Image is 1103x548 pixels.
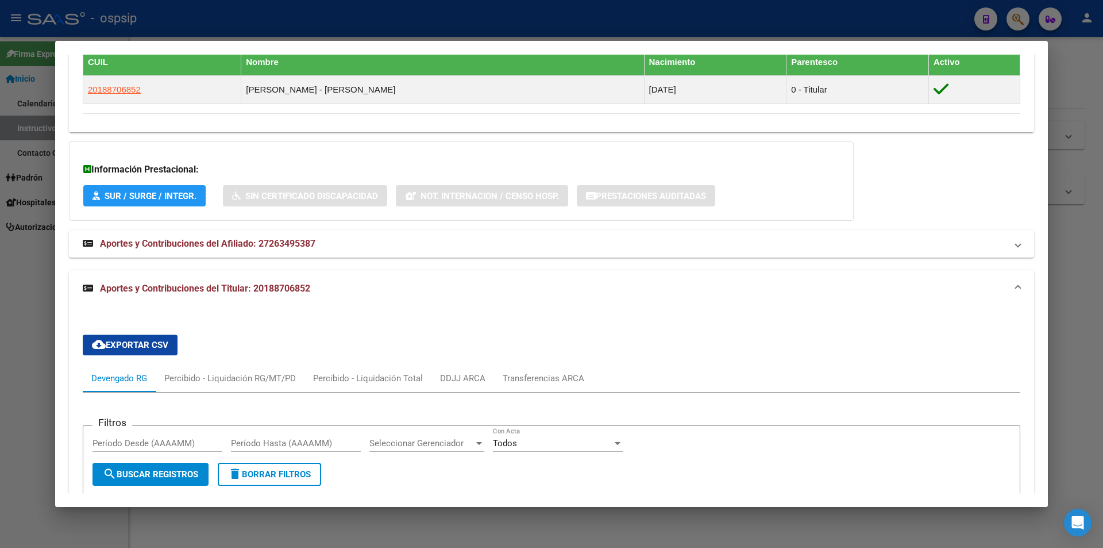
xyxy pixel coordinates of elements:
[103,469,198,480] span: Buscar Registros
[69,270,1034,307] mat-expansion-panel-header: Aportes y Contribuciones del Titular: 20188706852
[103,467,117,481] mat-icon: search
[1064,509,1092,536] div: Open Intercom Messenger
[928,48,1020,75] th: Activo
[313,372,423,385] div: Percibido - Liquidación Total
[245,191,378,201] span: Sin Certificado Discapacidad
[421,191,559,201] span: Not. Internacion / Censo Hosp.
[493,438,517,449] span: Todos
[69,230,1034,258] mat-expansion-panel-header: Aportes y Contribuciones del Afiliado: 27263495387
[92,340,168,350] span: Exportar CSV
[83,335,178,355] button: Exportar CSV
[83,48,241,75] th: CUIL
[596,191,706,201] span: Prestaciones Auditadas
[91,372,147,385] div: Devengado RG
[228,469,311,480] span: Borrar Filtros
[241,48,644,75] th: Nombre
[100,283,310,294] span: Aportes y Contribuciones del Titular: 20188706852
[100,238,315,249] span: Aportes y Contribuciones del Afiliado: 27263495387
[228,467,242,481] mat-icon: delete
[164,372,296,385] div: Percibido - Liquidación RG/MT/PD
[241,75,644,104] td: [PERSON_NAME] - [PERSON_NAME]
[92,338,106,351] mat-icon: cloud_download
[88,85,141,94] span: 20188706852
[83,163,839,177] h3: Información Prestacional:
[92,463,209,486] button: Buscar Registros
[218,463,321,486] button: Borrar Filtros
[440,372,485,385] div: DDJJ ARCA
[92,416,132,429] h3: Filtros
[503,372,584,385] div: Transferencias ARCA
[83,185,206,206] button: SUR / SURGE / INTEGR.
[369,438,474,449] span: Seleccionar Gerenciador
[644,75,786,104] td: [DATE]
[577,185,715,206] button: Prestaciones Auditadas
[223,185,387,206] button: Sin Certificado Discapacidad
[786,75,929,104] td: 0 - Titular
[105,191,196,201] span: SUR / SURGE / INTEGR.
[644,48,786,75] th: Nacimiento
[786,48,929,75] th: Parentesco
[396,185,568,206] button: Not. Internacion / Censo Hosp.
